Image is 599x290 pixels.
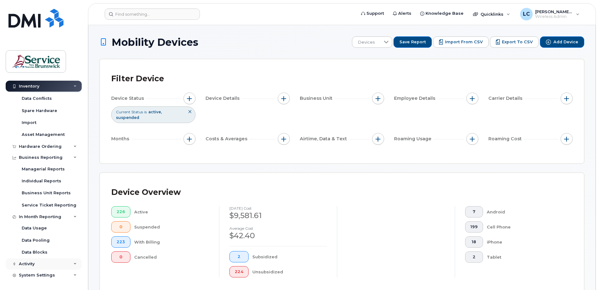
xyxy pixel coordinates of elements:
[553,39,578,45] span: Add Device
[394,95,437,102] span: Employee Details
[117,224,125,229] span: 0
[399,39,426,45] span: Save Report
[235,254,243,259] span: 2
[470,209,478,214] span: 7
[502,39,533,45] span: Export to CSV
[300,136,349,142] span: Airtime, Data & Text
[134,236,209,248] div: With Billing
[111,221,130,233] button: 0
[470,255,478,260] span: 2
[111,184,181,201] div: Device Overview
[235,269,243,274] span: 224
[465,236,483,248] button: 18
[393,36,432,48] button: Save Report
[117,209,125,214] span: 226
[206,95,241,102] span: Device Details
[445,39,483,45] span: Import from CSV
[148,110,162,114] span: active
[229,206,327,210] h4: [DATE] cost
[229,251,249,262] button: 2
[465,206,483,217] button: 7
[229,210,327,221] div: $9,581.61
[134,251,209,263] div: Cancelled
[252,266,327,277] div: Unsubsidized
[470,224,478,229] span: 199
[111,71,164,87] div: Filter Device
[134,206,209,217] div: Active
[300,95,334,102] span: Business Unit
[352,37,380,48] span: Devices
[488,136,524,142] span: Roaming Cost
[487,236,563,248] div: iPhone
[488,95,524,102] span: Carrier Details
[117,255,125,260] span: 0
[116,109,143,115] span: Current Status
[470,239,478,244] span: 18
[112,37,198,48] span: Mobility Devices
[134,221,209,233] div: Suspended
[433,36,489,48] button: Import from CSV
[229,230,327,241] div: $42.40
[111,251,130,263] button: 0
[144,109,147,115] span: is
[465,251,483,263] button: 2
[487,251,563,263] div: Tablet
[111,236,130,248] button: 223
[487,206,563,217] div: Android
[490,36,539,48] button: Export to CSV
[116,115,139,120] span: suspended
[111,206,130,217] button: 226
[117,239,125,244] span: 223
[465,221,483,233] button: 199
[540,36,584,48] button: Add Device
[229,266,249,277] button: 224
[487,221,563,233] div: Cell Phone
[206,136,249,142] span: Costs & Averages
[111,136,131,142] span: Months
[252,251,327,262] div: Subsidized
[111,95,146,102] span: Device Status
[229,226,327,230] h4: Average cost
[394,136,433,142] span: Roaming Usage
